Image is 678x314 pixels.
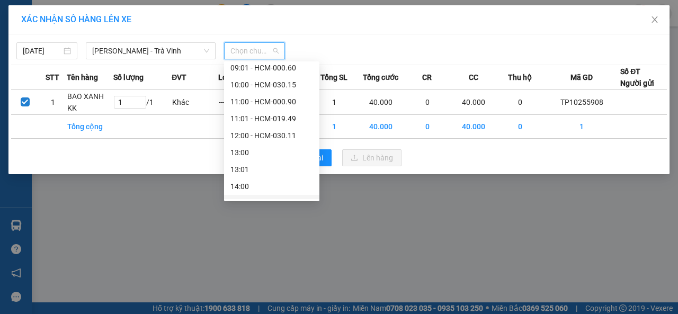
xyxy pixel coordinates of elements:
[230,96,313,107] div: 11:00 - HCM-000.90
[92,43,209,59] span: Hồ Chí Minh - Trà Vinh
[230,198,313,209] div: 15:00
[4,57,79,67] span: 0357419349 -
[570,71,593,83] span: Mã GD
[230,130,313,141] div: 12:00 - HCM-030.11
[203,48,210,54] span: down
[358,90,404,115] td: 40.000
[39,90,67,115] td: 1
[57,57,79,67] span: HÙNG
[363,71,398,83] span: Tổng cước
[67,71,98,83] span: Tên hàng
[230,164,313,175] div: 13:01
[218,71,252,83] span: Loại hàng
[342,149,402,166] button: uploadLên hàng
[230,43,279,59] span: Chọn chuyến
[469,71,478,83] span: CC
[46,71,59,83] span: STT
[311,115,358,139] td: 1
[422,71,432,83] span: CR
[218,90,265,115] td: ---
[67,115,113,139] td: Tổng cộng
[450,115,497,139] td: 40.000
[230,147,313,158] div: 13:00
[311,90,358,115] td: 1
[230,181,313,192] div: 14:00
[172,71,186,83] span: ĐVT
[230,62,313,74] div: 09:01 - HCM-000.60
[67,90,113,115] td: BAO XANH KK
[230,79,313,91] div: 10:00 - HCM-030.15
[113,90,172,115] td: / 1
[4,21,155,41] p: GỬI:
[497,115,543,139] td: 0
[404,115,451,139] td: 0
[640,5,670,35] button: Close
[28,69,85,79] span: KO BAO HƯ BỂ
[543,90,621,115] td: TP10255908
[650,15,659,24] span: close
[508,71,532,83] span: Thu hộ
[23,45,61,57] input: 14/10/2025
[543,115,621,139] td: 1
[320,71,347,83] span: Tổng SL
[450,90,497,115] td: 40.000
[35,6,123,16] strong: BIÊN NHẬN GỬI HÀNG
[358,115,404,139] td: 40.000
[497,90,543,115] td: 0
[4,69,85,79] span: GIAO:
[172,90,218,115] td: Khác
[21,14,131,24] span: XÁC NHẬN SỐ HÀNG LÊN XE
[620,66,654,89] div: Số ĐT Người gửi
[4,21,99,41] span: VP [PERSON_NAME] ([GEOGRAPHIC_DATA]) -
[4,46,155,56] p: NHẬN:
[30,46,124,56] span: VP [GEOGRAPHIC_DATA]
[230,113,313,124] div: 11:01 - HCM-019.49
[404,90,451,115] td: 0
[113,71,144,83] span: Số lượng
